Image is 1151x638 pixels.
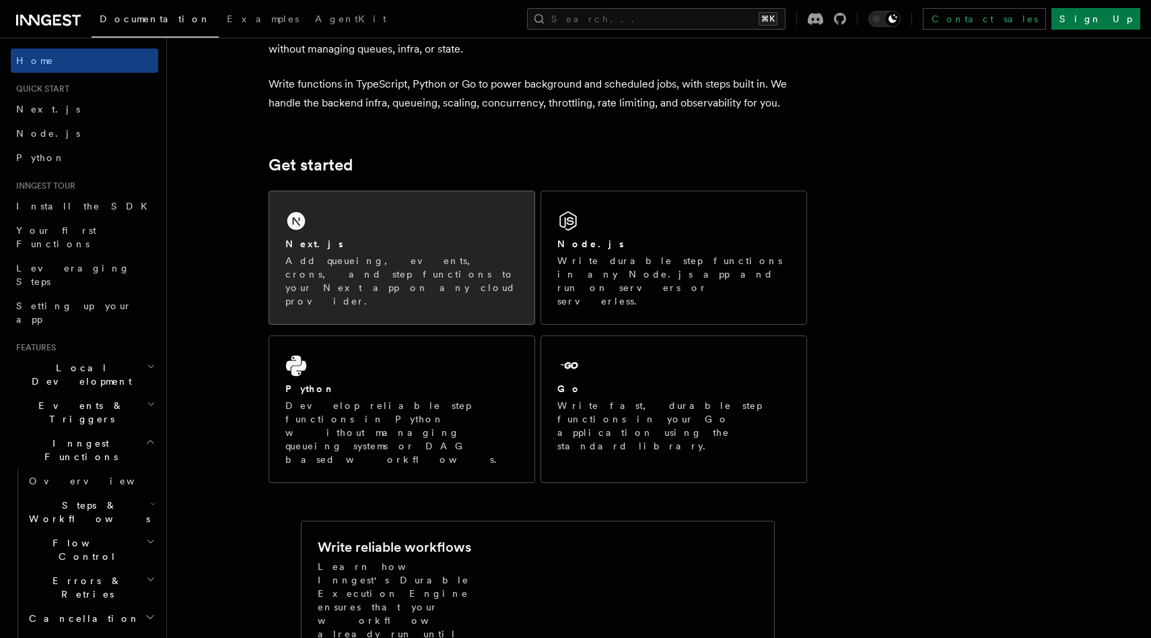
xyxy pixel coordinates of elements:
[24,493,158,531] button: Steps & Workflows
[24,574,146,601] span: Errors & Retries
[285,399,518,466] p: Develop reliable step functions in Python without managing queueing systems or DAG based workflows.
[16,300,132,325] span: Setting up your app
[285,254,518,308] p: Add queueing, events, crons, and step functions to your Next app on any cloud provider.
[11,399,147,426] span: Events & Triggers
[923,8,1046,30] a: Contact sales
[269,75,807,113] p: Write functions in TypeScript, Python or Go to power background and scheduled jobs, with steps bu...
[527,8,786,30] button: Search...⌘K
[11,342,56,353] span: Features
[285,382,335,395] h2: Python
[16,128,80,139] span: Node.js
[315,13,386,24] span: AgentKit
[557,254,790,308] p: Write durable step functions in any Node.js app and run on servers or serverless.
[24,612,140,625] span: Cancellation
[16,263,130,287] span: Leveraging Steps
[557,399,790,453] p: Write fast, durable step functions in your Go application using the standard library.
[557,382,582,395] h2: Go
[16,152,65,163] span: Python
[285,237,343,251] h2: Next.js
[11,431,158,469] button: Inngest Functions
[11,49,158,73] a: Home
[16,54,54,67] span: Home
[269,21,807,59] p: Inngest is an event-driven durable execution platform that allows you to run fast, reliable code ...
[11,218,158,256] a: Your first Functions
[11,84,69,94] span: Quick start
[540,191,807,325] a: Node.jsWrite durable step functions in any Node.js app and run on servers or serverless.
[269,191,535,325] a: Next.jsAdd queueing, events, crons, and step functions to your Next app on any cloud provider.
[759,12,777,26] kbd: ⌘K
[11,356,158,393] button: Local Development
[11,256,158,294] a: Leveraging Steps
[318,538,471,556] h2: Write reliable workflows
[92,4,219,38] a: Documentation
[11,393,158,431] button: Events & Triggers
[219,4,307,36] a: Examples
[227,13,299,24] span: Examples
[11,194,158,218] a: Install the SDK
[307,4,394,36] a: AgentKit
[24,569,158,606] button: Errors & Retries
[24,536,146,563] span: Flow Control
[557,237,624,251] h2: Node.js
[11,97,158,121] a: Next.js
[1051,8,1140,30] a: Sign Up
[24,469,158,493] a: Overview
[11,294,158,331] a: Setting up your app
[868,11,901,27] button: Toggle dark mode
[16,104,80,115] span: Next.js
[11,146,158,170] a: Python
[16,225,96,249] span: Your first Functions
[269,156,353,174] a: Get started
[24,499,150,525] span: Steps & Workflows
[11,361,147,388] span: Local Development
[11,121,158,146] a: Node.js
[16,201,155,212] span: Install the SDK
[269,336,535,483] a: PythonDevelop reliable step functions in Python without managing queueing systems or DAG based wo...
[11,437,145,464] span: Inngest Functions
[540,336,807,483] a: GoWrite fast, durable step functions in your Go application using the standard library.
[29,476,168,486] span: Overview
[24,606,158,631] button: Cancellation
[11,181,75,191] span: Inngest tour
[100,13,211,24] span: Documentation
[24,531,158,569] button: Flow Control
